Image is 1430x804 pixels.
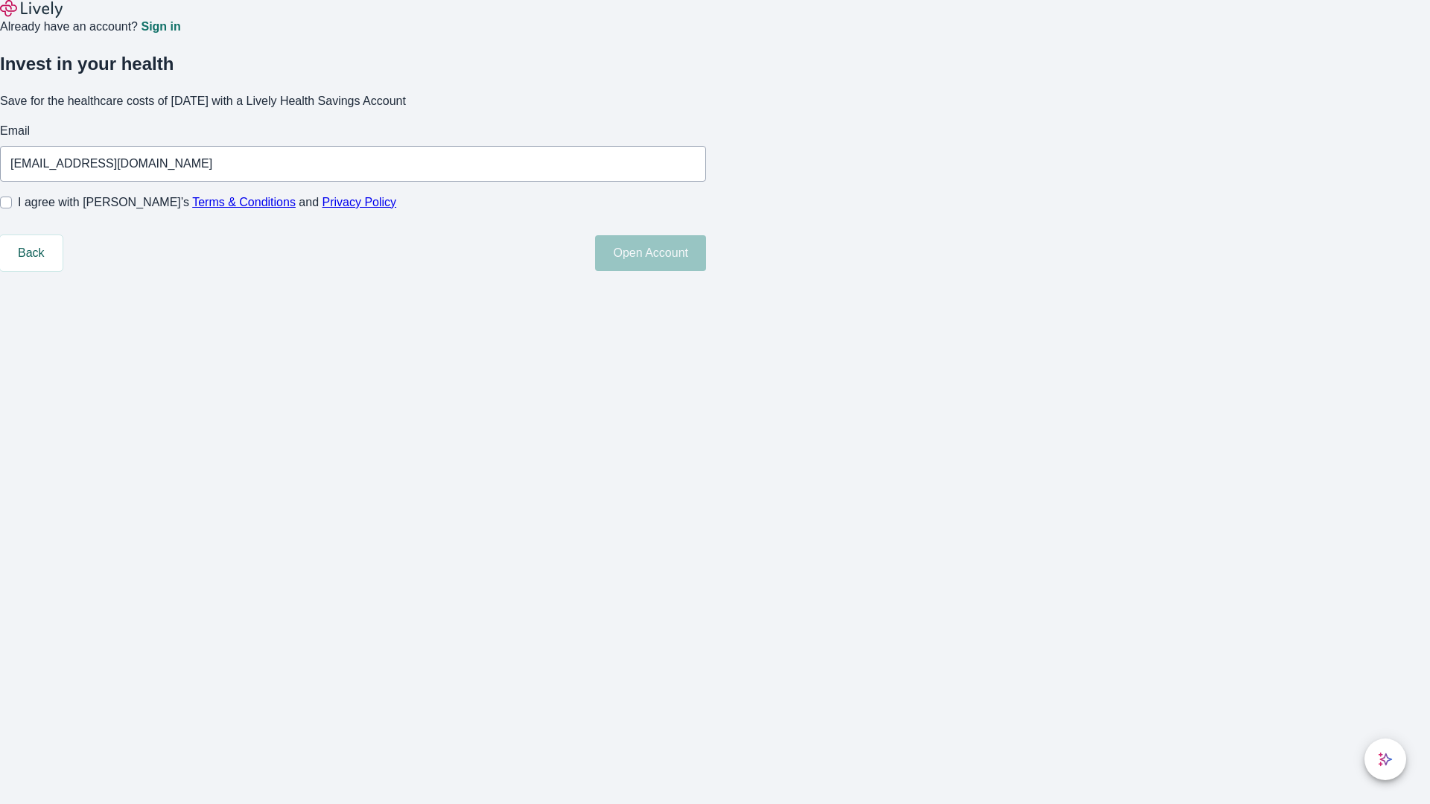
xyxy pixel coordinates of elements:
a: Terms & Conditions [192,196,296,208]
a: Privacy Policy [322,196,397,208]
a: Sign in [141,21,180,33]
span: I agree with [PERSON_NAME]’s and [18,194,396,211]
button: chat [1364,738,1406,780]
svg: Lively AI Assistant [1378,752,1393,767]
